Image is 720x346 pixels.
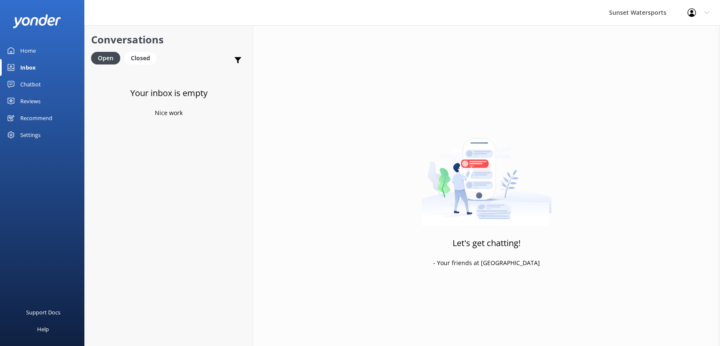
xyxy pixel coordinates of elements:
img: artwork of a man stealing a conversation from at giant smartphone [421,121,552,226]
h3: Your inbox is empty [130,86,208,100]
div: Reviews [20,93,40,110]
div: Chatbot [20,76,41,93]
h2: Conversations [91,32,246,48]
p: Nice work [155,108,183,118]
div: Open [91,52,120,64]
div: Support Docs [26,304,60,321]
div: Recommend [20,110,52,126]
div: Settings [20,126,40,143]
div: Inbox [20,59,36,76]
div: Closed [124,52,156,64]
p: - Your friends at [GEOGRAPHIC_DATA] [433,258,540,268]
img: yonder-white-logo.png [13,14,61,28]
a: Open [91,53,124,62]
div: Home [20,42,36,59]
a: Closed [124,53,161,62]
div: Help [37,321,49,338]
h3: Let's get chatting! [453,236,520,250]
